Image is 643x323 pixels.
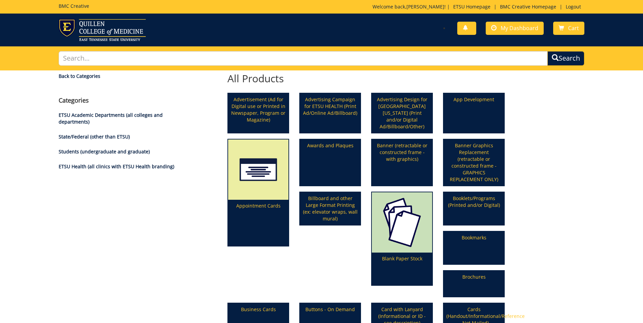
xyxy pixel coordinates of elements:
a: Students (undergraduate and graduate) [59,148,150,155]
a: Blank Paper Stock [372,192,432,285]
a: State/Federal (other than ETSU) [59,133,130,140]
a: Advertising Campaign for ETSU HEALTH (Print Ad/Online Ad/Billboard) [300,93,360,133]
a: Appointment Cards [228,139,288,246]
a: Bookmarks [444,232,504,264]
img: ETSU logo [59,19,146,41]
a: App Development [444,93,504,133]
h4: Categories [59,97,182,104]
p: Blank Paper Stock [372,253,432,285]
a: My Dashboard [486,22,544,35]
a: ETSU Academic Departments (all colleges and departments) [59,112,163,125]
a: Banner Graphics Replacement (retractable or constructed frame - GRAPHICS REPLACEMENT ONLY) [444,139,504,186]
h2: All Products [222,73,510,84]
a: Awards and Plaques [300,139,360,186]
img: blank%20paper-65568471efb8f2.36674323.png [372,192,432,253]
img: appointment%20cards-6556843a9f7d00.21763534.png [228,139,288,200]
a: [PERSON_NAME] [406,3,444,10]
a: Advertising Design for [GEOGRAPHIC_DATA][US_STATE] (Print and/or Digital Ad/Billboard/Other) [372,93,432,133]
a: Cart [553,22,584,35]
span: My Dashboard [501,24,538,32]
a: ETSU Homepage [450,3,494,10]
a: Banner (retractable or constructed frame - with graphics) [372,139,432,186]
p: Appointment Cards [228,200,288,246]
a: Back to Categories [59,73,182,80]
a: Billboard and other Large Format Printing (ex: elevator wraps, wall mural) [300,192,360,225]
a: Booklets/Programs (Printed and/or Digital) [444,192,504,225]
span: Cart [568,24,579,32]
input: Search... [59,51,548,66]
p: Welcome back, ! | | | [373,3,584,10]
a: Advertisement (Ad for Digital use or Printed in Newspaper, Program or Magazine) [228,93,288,133]
h5: BMC Creative [59,3,89,8]
a: Brochures [444,271,504,297]
a: ETSU Health (all clinics with ETSU Health branding) [59,163,174,170]
button: Search [547,51,584,66]
a: Logout [562,3,584,10]
a: BMC Creative Homepage [497,3,560,10]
